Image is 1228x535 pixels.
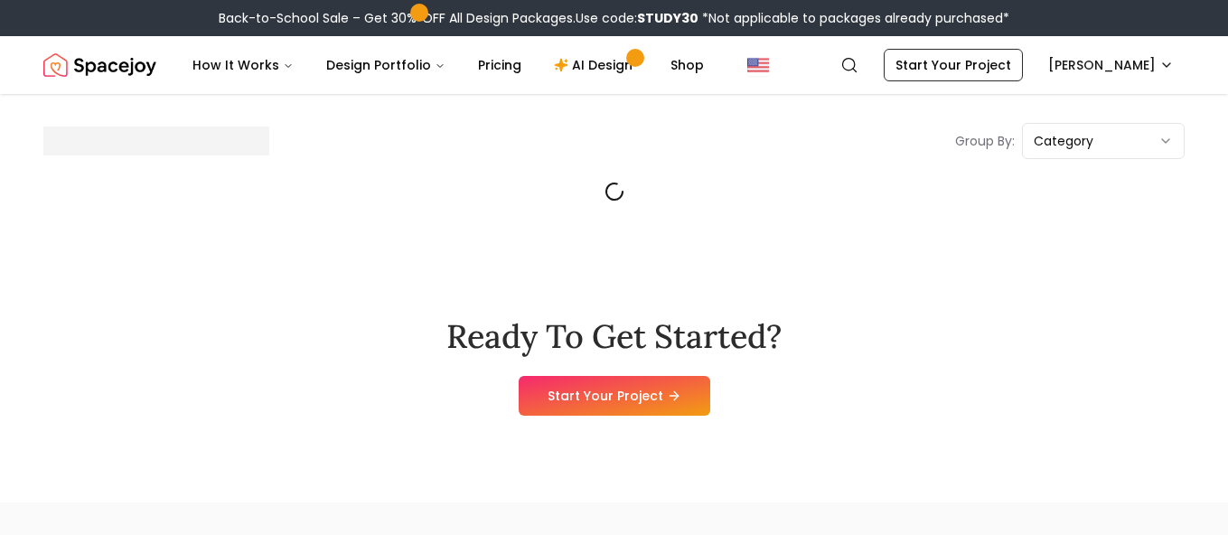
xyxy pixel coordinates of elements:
[464,47,536,83] a: Pricing
[698,9,1009,27] span: *Not applicable to packages already purchased*
[43,36,1185,94] nav: Global
[312,47,460,83] button: Design Portfolio
[637,9,698,27] b: STUDY30
[219,9,1009,27] div: Back-to-School Sale – Get 30% OFF All Design Packages.
[43,47,156,83] a: Spacejoy
[539,47,652,83] a: AI Design
[1037,49,1185,81] button: [PERSON_NAME]
[178,47,718,83] nav: Main
[656,47,718,83] a: Shop
[884,49,1023,81] a: Start Your Project
[178,47,308,83] button: How It Works
[747,54,769,76] img: United States
[576,9,698,27] span: Use code:
[519,376,710,416] a: Start Your Project
[446,318,782,354] h2: Ready To Get Started?
[43,47,156,83] img: Spacejoy Logo
[955,132,1015,150] p: Group By:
